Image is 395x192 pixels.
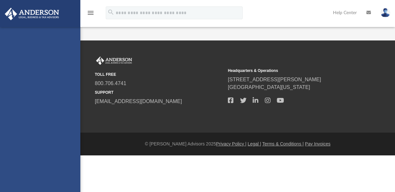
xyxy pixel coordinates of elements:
[381,8,390,17] img: User Pic
[216,141,247,146] a: Privacy Policy |
[107,9,114,16] i: search
[95,57,133,65] img: Anderson Advisors Platinum Portal
[305,141,330,146] a: Pay Invoices
[262,141,304,146] a: Terms & Conditions |
[228,77,321,82] a: [STREET_ADDRESS][PERSON_NAME]
[87,9,94,17] i: menu
[248,141,261,146] a: Legal |
[228,84,310,90] a: [GEOGRAPHIC_DATA][US_STATE]
[95,90,223,95] small: SUPPORT
[95,99,182,104] a: [EMAIL_ADDRESS][DOMAIN_NAME]
[3,8,61,20] img: Anderson Advisors Platinum Portal
[87,12,94,17] a: menu
[95,81,126,86] a: 800.706.4741
[95,72,223,77] small: TOLL FREE
[228,68,356,74] small: Headquarters & Operations
[80,141,395,147] div: © [PERSON_NAME] Advisors 2025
